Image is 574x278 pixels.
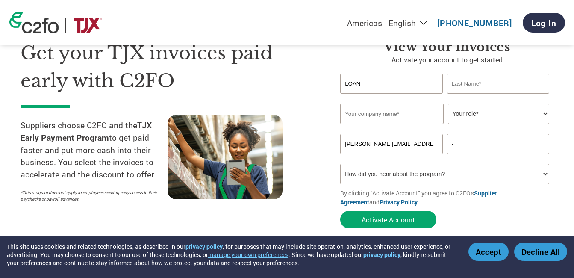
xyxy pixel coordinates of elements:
[340,125,549,130] div: Invalid company name or company name is too long
[340,189,553,207] p: By clicking "Activate Account" you agree to C2FO's and
[447,155,549,160] div: Inavlid Phone Number
[340,74,442,94] input: First Name*
[523,13,565,33] a: Log In
[468,243,509,261] button: Accept
[21,120,152,143] strong: TJX Early Payment Program
[340,39,553,55] h3: View Your Invoices
[21,189,159,202] p: *This program does not apply to employees seeking early access to their paychecks or payroll adva...
[380,198,418,206] a: Privacy Policy
[7,243,456,267] div: This site uses cookies and related technologies, as described in our , for purposes that may incl...
[208,251,288,259] button: manage your own preferences
[447,74,549,94] input: Last Name*
[447,95,549,100] div: Invalid last name or last name is too long
[21,119,168,181] p: Suppliers choose C2FO and the to get paid faster and put more cash into their business. You selec...
[340,55,553,65] p: Activate your account to get started
[21,39,315,95] h1: Get your TJX invoices paid early with C2FO
[447,134,549,154] input: Phone*
[340,95,442,100] div: Invalid first name or first name is too long
[9,12,59,33] img: c2fo logo
[168,115,283,199] img: supply chain worker
[340,155,442,160] div: Inavlid Email Address
[72,18,103,33] img: TJX
[185,243,223,251] a: privacy policy
[340,211,436,228] button: Activate Account
[448,104,549,124] select: Title/Role
[340,189,497,206] a: Supplier Agreement
[363,251,400,259] a: privacy policy
[437,18,512,28] a: [PHONE_NUMBER]
[340,134,442,154] input: Invalid Email format
[514,243,567,261] button: Decline All
[340,104,444,124] input: Your company name*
